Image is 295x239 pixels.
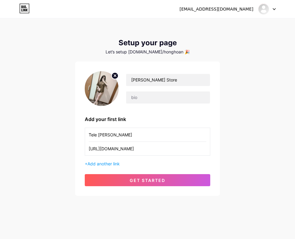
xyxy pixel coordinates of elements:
[75,39,220,47] div: Setup your page
[126,74,210,86] input: Your name
[85,71,119,106] img: profile pic
[179,6,253,12] div: [EMAIL_ADDRESS][DOMAIN_NAME]
[87,161,120,166] span: Add another link
[75,49,220,54] div: Let’s setup [DOMAIN_NAME]/honghoan 🎉
[85,174,210,186] button: get started
[89,128,206,142] input: Link name (My Instagram)
[258,3,269,15] img: Hong Hoang Thi
[85,161,210,167] div: +
[85,116,210,123] div: Add your first link
[126,91,210,104] input: bio
[89,142,206,155] input: URL (https://instagram.com/yourname)
[130,178,165,183] span: get started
